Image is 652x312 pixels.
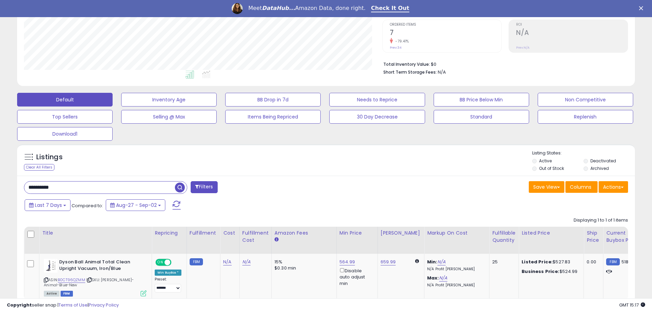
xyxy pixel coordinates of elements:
label: Out of Stock [539,165,564,171]
a: N/A [437,259,446,265]
div: Close [639,6,646,10]
img: Profile image for Georgie [232,3,243,14]
button: Download1 [17,127,113,141]
button: Needs to Reprice [329,93,425,107]
div: Displaying 1 to 1 of 1 items [574,217,628,224]
small: Amazon Fees. [274,237,279,243]
button: Inventory Age [121,93,217,107]
button: Save View [529,181,564,193]
a: Terms of Use [59,302,88,308]
b: Dyson Ball Animal Total Clean Upright Vacuum, Iron/Blue [59,259,142,273]
div: Win BuyBox * [155,270,181,276]
button: Actions [599,181,628,193]
b: Short Term Storage Fees: [383,69,437,75]
button: Aug-27 - Sep-02 [106,199,165,211]
div: 15% [274,259,331,265]
span: N/A [438,69,446,75]
span: Compared to: [72,202,103,209]
div: Current Buybox Price [606,229,641,244]
button: Columns [565,181,598,193]
a: Check It Out [371,5,409,12]
button: Filters [191,181,217,193]
b: Total Inventory Value: [383,61,430,67]
div: Fulfillment Cost [242,229,269,244]
span: FBM [61,291,73,297]
div: Listed Price [522,229,581,237]
div: Fulfillment [190,229,217,237]
button: 30 Day Decrease [329,110,425,124]
div: 0.00 [587,259,598,265]
div: 25 [492,259,513,265]
button: Non Competitive [538,93,633,107]
a: 659.99 [381,259,396,265]
div: Min Price [340,229,375,237]
div: seller snap | | [7,302,119,309]
div: $0.30 min [274,265,331,271]
div: [PERSON_NAME] [381,229,421,237]
strong: Copyright [7,302,32,308]
li: $0 [383,60,623,68]
b: Business Price: [522,268,559,275]
span: 2025-09-12 15:17 GMT [619,302,645,308]
small: FBM [190,258,203,265]
h5: Listings [36,152,63,162]
p: Listing States: [532,150,635,157]
h2: 7 [390,29,501,38]
p: N/A Profit [PERSON_NAME] [427,267,484,272]
button: Replenish [538,110,633,124]
a: B0CT96QZMM [58,277,85,283]
label: Archived [590,165,609,171]
span: Aug-27 - Sep-02 [116,202,157,209]
div: $527.83 [522,259,578,265]
b: Min: [427,259,437,265]
a: N/A [223,259,231,265]
span: Ordered Items [390,23,501,27]
div: Preset: [155,277,181,292]
span: | SKU: [PERSON_NAME]-Animal-Blue-New [44,277,134,287]
div: Markup on Cost [427,229,486,237]
b: Listed Price: [522,259,553,265]
h2: N/A [516,29,628,38]
button: BB Drop in 7d [225,93,321,107]
span: ROI [516,23,628,27]
div: Cost [223,229,236,237]
button: Default [17,93,113,107]
th: The percentage added to the cost of goods (COGS) that forms the calculator for Min & Max prices. [424,227,489,254]
div: Amazon Fees [274,229,334,237]
button: Top Sellers [17,110,113,124]
span: Columns [570,184,591,190]
p: N/A Profit [PERSON_NAME] [427,283,484,288]
a: N/A [242,259,251,265]
span: Last 7 Days [35,202,62,209]
a: N/A [439,275,447,282]
button: BB Price Below Min [434,93,529,107]
div: Clear All Filters [24,164,54,171]
b: Max: [427,275,439,281]
div: ASIN: [44,259,146,296]
div: Meet Amazon Data, done right. [248,5,366,12]
button: Items Being Repriced [225,110,321,124]
small: -79.41% [393,39,409,44]
div: Title [42,229,149,237]
div: Fulfillable Quantity [492,229,516,244]
span: 518.99 [622,259,635,265]
span: OFF [170,260,181,265]
button: Last 7 Days [25,199,71,211]
button: Selling @ Max [121,110,217,124]
i: DataHub... [262,5,295,11]
img: 319vTxu+ZlL._SL40_.jpg [44,259,57,273]
small: FBM [606,258,619,265]
small: Prev: N/A [516,46,529,50]
a: Privacy Policy [89,302,119,308]
label: Deactivated [590,158,616,164]
span: ON [156,260,165,265]
div: Repricing [155,229,184,237]
div: Ship Price [587,229,600,244]
small: Prev: 34 [390,46,401,50]
div: $524.99 [522,269,578,275]
div: Disable auto adjust min [340,267,372,287]
span: All listings currently available for purchase on Amazon [44,291,60,297]
a: 564.99 [340,259,355,265]
button: Standard [434,110,529,124]
label: Active [539,158,552,164]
